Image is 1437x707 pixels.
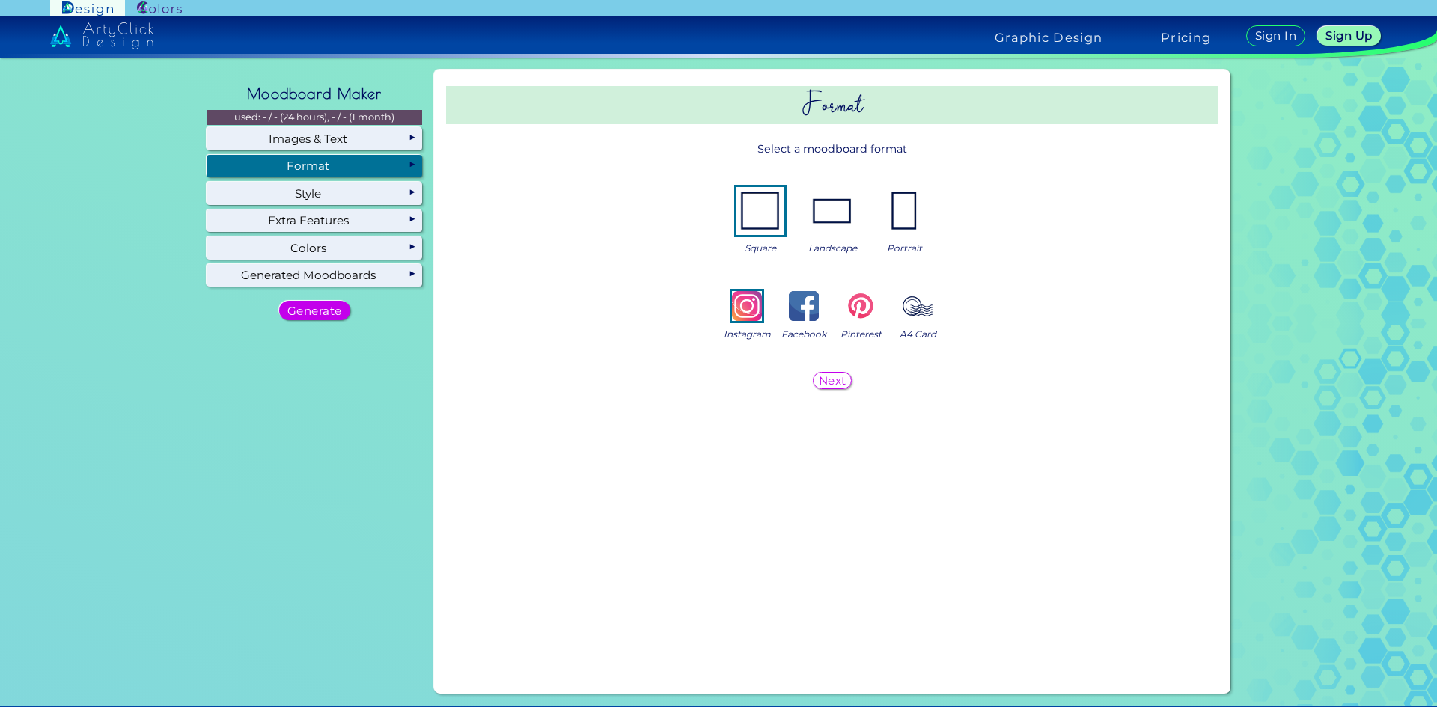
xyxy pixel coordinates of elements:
span: A4 Card [900,327,936,341]
img: ArtyClick Colors logo [137,1,182,16]
p: used: - / - (24 hours), - / - (1 month) [207,110,422,125]
img: ex-mb-format-2.jpg [880,187,928,235]
div: Images & Text [207,127,422,150]
h5: Sign Up [1328,31,1370,41]
span: Square [745,241,776,255]
div: Format [207,155,422,177]
h5: Sign In [1257,31,1295,41]
h4: Graphic Design [995,31,1102,43]
span: Instagram [724,327,771,341]
img: icon_stamp.svg [903,291,933,321]
span: Pinterest [840,327,882,341]
a: Sign Up [1320,27,1379,45]
a: Pricing [1161,31,1211,43]
span: Portrait [887,241,922,255]
div: Extra Features [207,209,422,232]
span: Landscape [808,241,857,255]
span: Facebook [781,327,826,341]
img: ex-mb-format-1.jpg [808,187,856,235]
img: icon_pinterest_color.svg [846,291,876,321]
div: Generated Moodboards [207,264,422,287]
div: Style [207,182,422,204]
h5: Generate [290,305,340,316]
img: icon_ig_color.svg [732,291,762,321]
img: artyclick_design_logo_white_combined_path.svg [50,22,153,49]
div: Colors [207,236,422,259]
img: ex-mb-format-0.jpg [736,187,784,235]
a: Sign In [1248,26,1303,46]
img: icon_fb_color.svg [789,291,819,321]
p: Select a moodboard format [446,135,1218,163]
h2: Moodboard Maker [239,77,389,110]
h2: Format [446,86,1218,124]
h5: Next [820,375,845,385]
